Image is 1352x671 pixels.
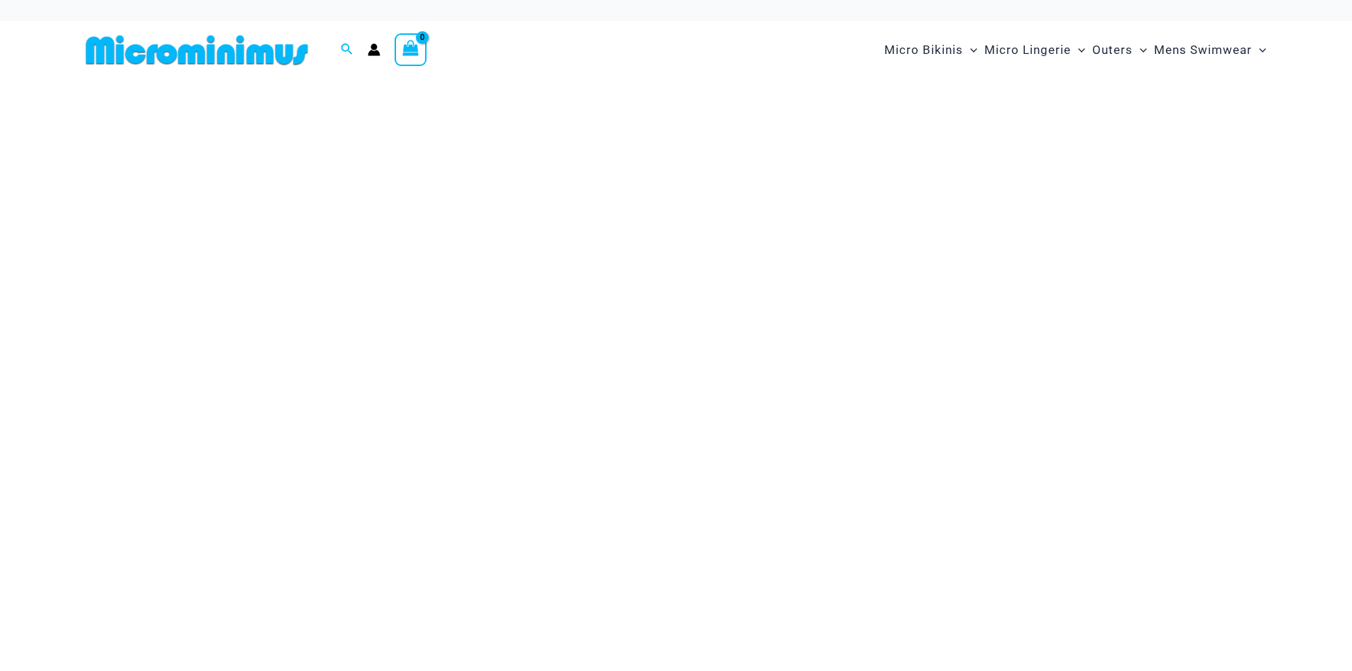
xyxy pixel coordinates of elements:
img: MM SHOP LOGO FLAT [80,34,314,66]
span: Menu Toggle [963,32,977,68]
nav: Site Navigation [879,26,1273,74]
a: Micro BikinisMenu ToggleMenu Toggle [881,28,981,72]
a: Micro LingerieMenu ToggleMenu Toggle [981,28,1089,72]
a: Mens SwimwearMenu ToggleMenu Toggle [1150,28,1270,72]
span: Menu Toggle [1133,32,1147,68]
a: View Shopping Cart, empty [395,33,427,66]
span: Micro Bikinis [884,32,963,68]
span: Menu Toggle [1252,32,1266,68]
span: Menu Toggle [1071,32,1085,68]
span: Micro Lingerie [984,32,1071,68]
a: Search icon link [341,41,353,59]
a: Account icon link [368,43,380,56]
span: Mens Swimwear [1154,32,1252,68]
span: Outers [1092,32,1133,68]
a: OutersMenu ToggleMenu Toggle [1089,28,1150,72]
